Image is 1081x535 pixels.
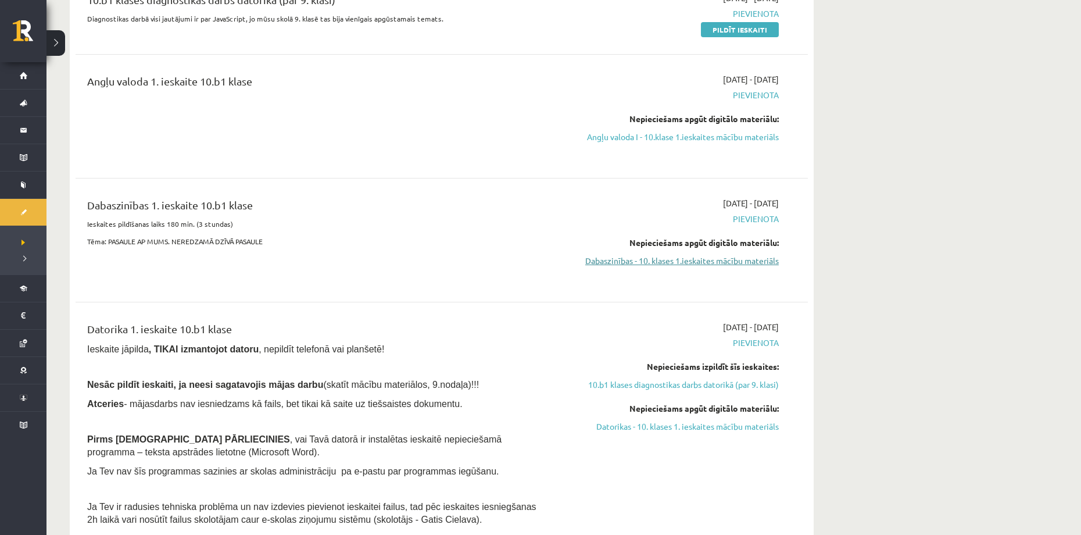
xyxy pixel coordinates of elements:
p: Ieskaites pildīšanas laiks 180 min. (3 stundas) [87,219,542,229]
span: Pirms [DEMOGRAPHIC_DATA] PĀRLIECINIES [87,434,290,444]
a: Datorikas - 10. klases 1. ieskaites mācību materiāls [560,420,779,433]
div: Nepieciešams apgūt digitālo materiālu: [560,113,779,125]
div: Nepieciešams apgūt digitālo materiālu: [560,402,779,415]
span: [DATE] - [DATE] [723,73,779,85]
p: Tēma: PASAULE AP MUMS. NEREDZAMĀ DZĪVĀ PASAULE [87,236,542,247]
span: [DATE] - [DATE] [723,197,779,209]
div: Dabaszinības 1. ieskaite 10.b1 klase [87,197,542,219]
span: Pievienota [560,8,779,20]
span: Pievienota [560,89,779,101]
div: Nepieciešams izpildīt šīs ieskaites: [560,361,779,373]
a: Dabaszinības - 10. klases 1.ieskaites mācību materiāls [560,255,779,267]
div: Angļu valoda 1. ieskaite 10.b1 klase [87,73,542,95]
span: Pievienota [560,337,779,349]
span: Pievienota [560,213,779,225]
span: - mājasdarbs nav iesniedzams kā fails, bet tikai kā saite uz tiešsaistes dokumentu. [87,399,463,409]
a: 10.b1 klases diagnostikas darbs datorikā (par 9. klasi) [560,379,779,391]
div: Nepieciešams apgūt digitālo materiālu: [560,237,779,249]
span: , vai Tavā datorā ir instalētas ieskaitē nepieciešamā programma – teksta apstrādes lietotne (Micr... [87,434,502,457]
b: , TIKAI izmantojot datoru [149,344,259,354]
p: Diagnostikas darbā visi jautājumi ir par JavaScript, jo mūsu skolā 9. klasē tas bija vienīgais ap... [87,13,542,24]
a: Rīgas 1. Tālmācības vidusskola [13,20,46,49]
span: Ja Tev ir radusies tehniska problēma un nav izdevies pievienot ieskaitei failus, tad pēc ieskaite... [87,502,536,525]
a: Angļu valoda I - 10.klase 1.ieskaites mācību materiāls [560,131,779,143]
div: Datorika 1. ieskaite 10.b1 klase [87,321,542,343]
a: Pildīt ieskaiti [701,22,779,37]
span: Nesāc pildīt ieskaiti, ja neesi sagatavojis mājas darbu [87,380,323,390]
span: (skatīt mācību materiālos, 9.nodaļa)!!! [323,380,479,390]
span: Ja Tev nav šīs programmas sazinies ar skolas administrāciju pa e-pastu par programmas iegūšanu. [87,466,499,476]
span: [DATE] - [DATE] [723,321,779,333]
b: Atceries [87,399,124,409]
span: Ieskaite jāpilda , nepildīt telefonā vai planšetē! [87,344,384,354]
